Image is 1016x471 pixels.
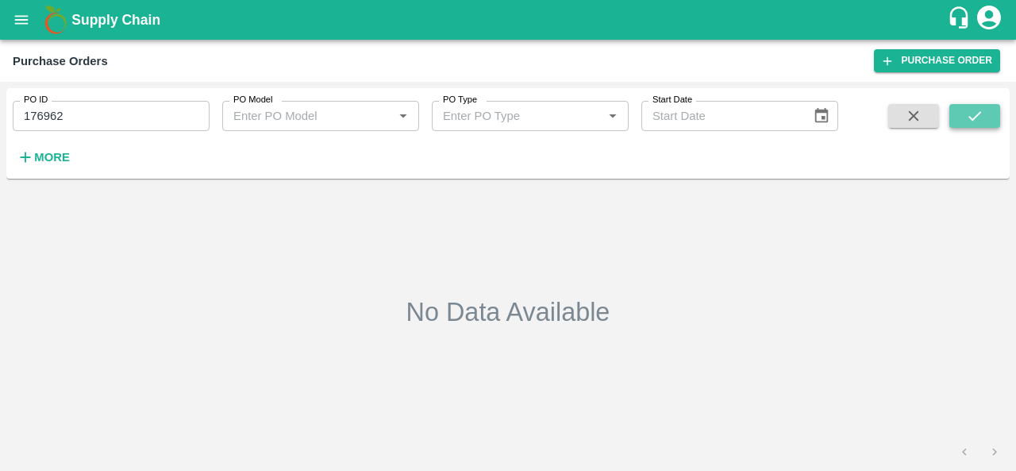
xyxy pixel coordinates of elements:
img: logo [40,4,71,36]
h2: No Data Available [406,296,610,328]
input: Enter PO Model [227,106,368,126]
div: Purchase Orders [13,51,108,71]
label: Start Date [652,94,692,106]
label: PO Model [233,94,273,106]
button: Choose date [806,101,837,131]
strong: More [34,151,70,164]
input: Enter PO ID [13,101,210,131]
nav: pagination navigation [949,439,1010,465]
button: Open [602,106,623,126]
input: Enter PO Type [437,106,577,126]
b: Supply Chain [71,12,160,28]
input: Start Date [641,101,800,131]
button: More [13,144,74,171]
button: Open [393,106,414,126]
div: account of current user [975,3,1003,37]
label: PO ID [24,94,48,106]
button: open drawer [3,2,40,38]
div: customer-support [947,6,975,34]
a: Supply Chain [71,9,947,31]
a: Purchase Order [874,49,1000,72]
label: PO Type [443,94,477,106]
